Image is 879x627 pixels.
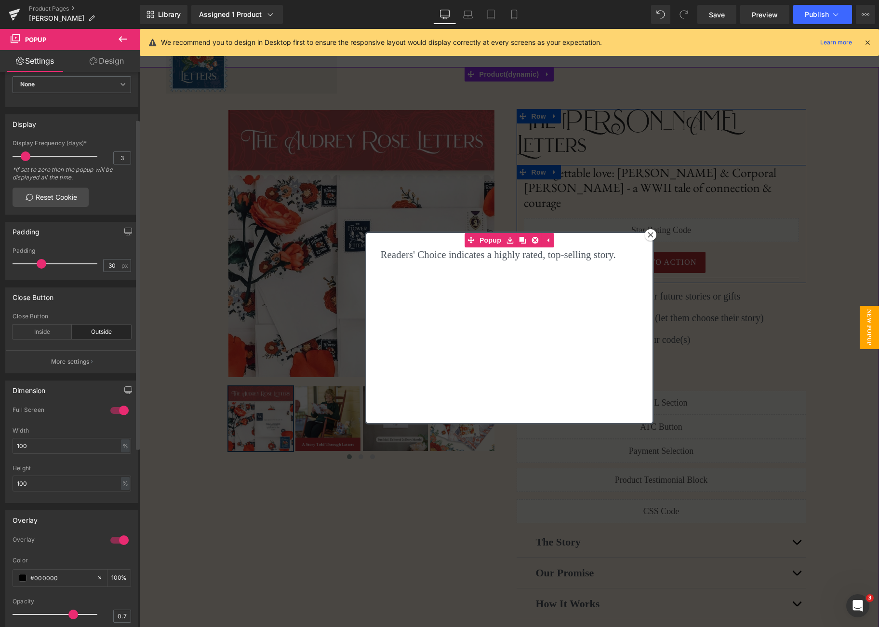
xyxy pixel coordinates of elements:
span: Save [709,10,725,20]
p: More settings [51,357,90,366]
button: Redo [674,5,693,24]
div: Assigned 1 Product [199,10,275,19]
span: New Popup [720,277,740,320]
div: Display Frequency (days)* [13,140,131,147]
iframe: To enrich screen reader interactions, please activate Accessibility in Grammarly extension settings [139,29,879,627]
a: Expand / Collapse [402,204,414,218]
div: Outside [72,325,131,339]
div: *If set to zero then the popup will be displayed all the time.​ [13,166,131,188]
a: Desktop [433,5,456,24]
span: Popup [25,36,46,43]
iframe: Intercom live chat [846,594,869,617]
b: None [20,81,35,88]
button: More settings [6,350,138,373]
span: px [121,262,130,269]
a: Tablet [479,5,503,24]
span: Publish [805,11,829,18]
p: We recommend you to design in Desktop first to ensure the responsive layout would display correct... [161,37,602,48]
div: Close Button [13,313,131,320]
span: Library [158,10,181,19]
a: Learn more [816,37,856,48]
input: Color [30,572,92,583]
div: Padding [13,222,40,236]
div: To enrich screen reader interactions, please activate Accessibility in Grammarly extension settings [241,218,499,234]
a: New Library [140,5,187,24]
a: Clone Module [377,204,389,218]
button: Publish [793,5,852,24]
a: Delete Module [389,204,402,218]
input: auto [13,438,131,454]
div: % [107,570,131,586]
span: [PERSON_NAME] [29,14,84,22]
button: Undo [651,5,670,24]
div: Dimension [13,381,46,395]
a: Mobile [503,5,526,24]
a: Preview [740,5,789,24]
span: Preview [752,10,778,20]
div: Width [13,427,131,434]
button: More [856,5,875,24]
p: Readers' Choice indicates a highly rated, top-selling story. [241,218,499,234]
span: Popup [338,204,364,218]
a: Reset Cookie [13,188,89,207]
a: Save module [364,204,377,218]
div: Inside [13,325,72,339]
div: Color [13,557,131,564]
input: auto [13,476,131,491]
div: Opacity [13,598,131,605]
div: Display [13,115,36,128]
div: % [121,439,130,452]
div: Close Button [13,288,53,301]
a: Product Pages [29,5,140,13]
a: Design [72,50,142,72]
div: % [121,477,130,490]
div: Overlay [13,536,101,546]
div: Full Screen [13,406,101,416]
span: 3 [866,594,874,602]
div: Overlay [13,511,38,524]
div: Padding [13,247,131,254]
div: Height [13,465,131,472]
a: Laptop [456,5,479,24]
